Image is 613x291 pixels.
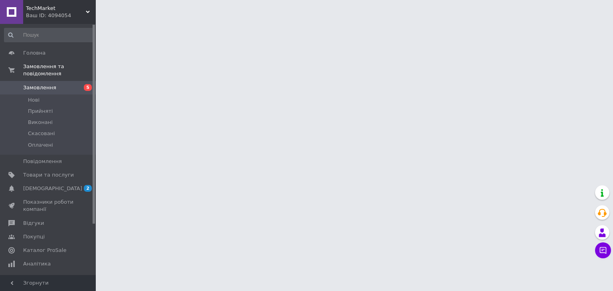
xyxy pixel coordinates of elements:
span: Головна [23,49,45,57]
span: 2 [84,185,92,192]
span: 5 [84,84,92,91]
span: Відгуки [23,220,44,227]
span: Виконані [28,119,53,126]
div: Ваш ID: 4094054 [26,12,96,19]
span: Оплачені [28,142,53,149]
span: [DEMOGRAPHIC_DATA] [23,185,82,192]
span: Показники роботи компанії [23,199,74,213]
span: Замовлення [23,84,56,91]
span: Скасовані [28,130,55,137]
span: Управління сайтом [23,274,74,288]
span: Нові [28,96,40,104]
span: TechMarket [26,5,86,12]
span: Повідомлення [23,158,62,165]
span: Аналітика [23,260,51,267]
input: Пошук [4,28,94,42]
span: Прийняті [28,108,53,115]
span: Каталог ProSale [23,247,66,254]
span: Товари та послуги [23,171,74,179]
button: Чат з покупцем [595,242,611,258]
span: Покупці [23,233,45,240]
span: Замовлення та повідомлення [23,63,96,77]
